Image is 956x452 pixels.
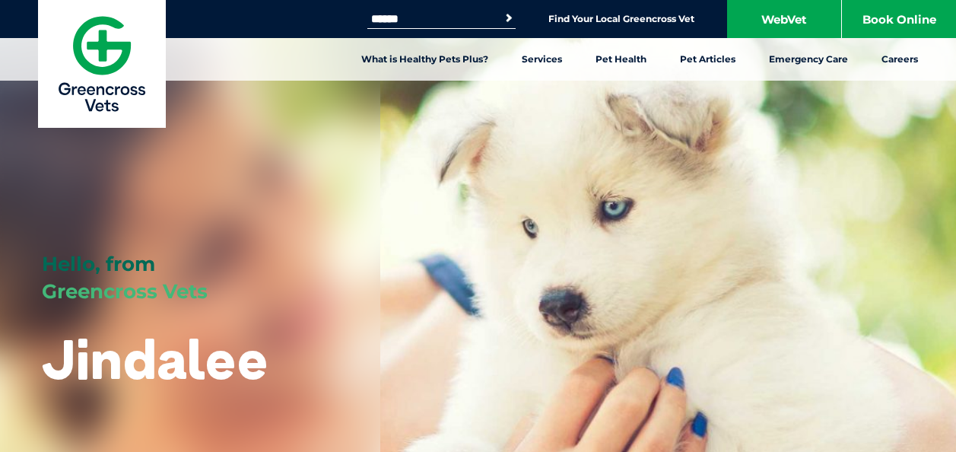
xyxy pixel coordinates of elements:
a: What is Healthy Pets Plus? [345,38,505,81]
a: Pet Articles [663,38,752,81]
h1: Jindalee [42,329,268,389]
a: Services [505,38,579,81]
a: Careers [865,38,935,81]
a: Pet Health [579,38,663,81]
button: Search [501,11,516,26]
a: Find Your Local Greencross Vet [548,13,694,25]
span: Greencross Vets [42,279,208,304]
span: Hello, from [42,252,155,276]
a: Emergency Care [752,38,865,81]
